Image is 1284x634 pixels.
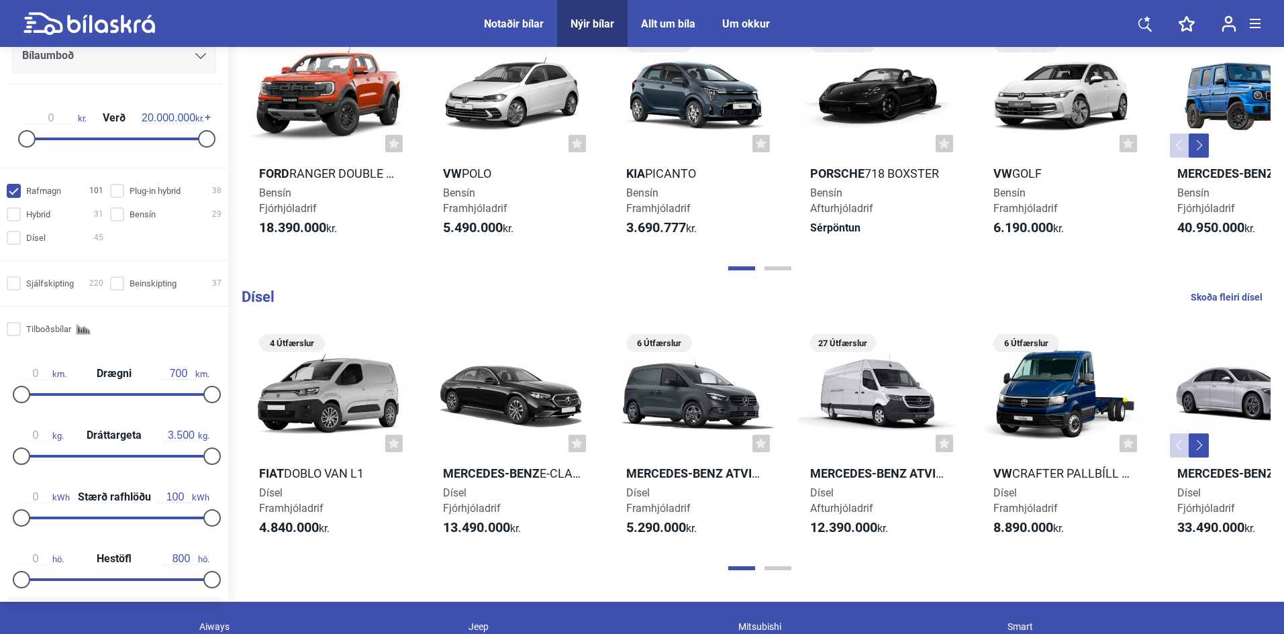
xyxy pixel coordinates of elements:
[626,520,697,536] span: kr.
[626,519,686,535] b: 5.290.000
[993,466,1012,480] b: VW
[981,329,1144,548] a: 6 ÚtfærslurVWCrafter pallbíll Single CapDíselFramhjóladrif8.890.000kr.
[431,166,593,181] h2: Polo
[626,466,810,480] b: Mercedes-Benz Atvinnubílar
[993,220,1064,236] span: kr.
[89,276,103,290] span: 220
[993,187,1058,215] span: Bensín Framhjóladrif
[164,553,209,565] span: hö.
[26,276,74,290] span: Sjálfskipting
[641,17,695,30] a: Allt um bíla
[443,520,521,536] span: kr.
[247,329,409,548] a: 4 ÚtfærslurFiatDoblo Van L1DíselFramhjóladrif4.840.000kr.
[728,266,755,270] button: Page 1
[993,219,1053,235] b: 6.190.000
[164,429,209,441] span: kg.
[259,187,317,215] span: Bensín Fjórhjóladrif
[798,329,960,548] a: 27 ÚtfærslurMercedes-Benz AtvinnubílarSprinter 317 CDI millilangurDíselAfturhjóladrif12.390.000kr.
[810,166,865,180] b: Porsche
[981,30,1144,248] a: 5 ÚtfærslurVWGolfBensínFramhjóladrif6.190.000kr.
[810,187,873,215] span: Bensín Afturhjóladrif
[158,491,209,503] span: kWh
[633,334,685,352] span: 6 Útfærslur
[22,46,74,65] span: Bílaumboð
[1177,187,1235,215] span: Bensín Fjórhjóladrif
[1177,519,1244,535] b: 33.490.000
[130,184,181,198] span: Plug-in hybrid
[259,519,319,535] b: 4.840.000
[259,466,284,480] b: Fiat
[24,112,87,124] span: kr.
[266,334,318,352] span: 4 Útfærslur
[981,466,1144,481] h2: Crafter pallbíll Single Cap
[722,17,770,30] a: Um okkur
[259,220,337,236] span: kr.
[443,187,507,215] span: Bensín Framhjóladrif
[817,334,869,352] span: 27 Útfærslur
[810,486,873,515] span: Dísel Afturhjóladrif
[26,322,71,336] span: Tilboðsbílar
[130,207,156,221] span: Bensín
[19,553,64,565] span: hö.
[626,166,645,180] b: Kia
[1177,166,1274,180] b: Mercedes-Benz
[1170,433,1190,458] button: Previous
[242,288,275,305] b: Dísel
[1189,134,1209,158] button: Next
[1177,466,1274,480] b: Mercedes-Benz
[626,220,697,236] span: kr.
[728,566,755,570] button: Page 1
[764,566,791,570] button: Page 2
[212,207,221,221] span: 29
[162,368,209,380] span: km.
[798,166,960,181] h2: 718 Boxster
[19,368,66,380] span: km.
[614,30,777,248] a: 2 ÚtfærslurKiaPicantoBensínFramhjóladrif3.690.777kr.
[19,429,64,441] span: kg.
[626,486,691,515] span: Dísel Framhjóladrif
[259,166,289,180] b: Ford
[443,486,501,515] span: Dísel Fjórhjóladrif
[764,266,791,270] button: Page 2
[431,30,593,248] a: VWPoloBensínFramhjóladrif5.490.000kr.
[1191,288,1263,306] a: Skoða fleiri dísel
[94,231,103,245] span: 45
[810,519,877,535] b: 12.390.000
[259,486,324,515] span: Dísel Framhjóladrif
[810,520,888,536] span: kr.
[259,219,326,235] b: 18.390.000
[89,184,103,198] span: 101
[75,492,154,503] span: Stærð rafhlöðu
[1177,486,1235,515] span: Dísel Fjórhjóladrif
[810,466,994,480] b: Mercedes-Benz Atvinnubílar
[19,491,70,503] span: kWh
[993,166,1012,180] b: VW
[26,231,46,245] span: Dísel
[99,113,129,123] span: Verð
[993,486,1058,515] span: Dísel Framhjóladrif
[798,30,960,248] a: 2 ÚtfærslurPorsche718 BoxsterBensínAfturhjóladrifSérpöntun
[626,219,686,235] b: 3.690.777
[993,519,1053,535] b: 8.890.000
[26,207,50,221] span: Hybrid
[93,368,135,379] span: Drægni
[1000,334,1052,352] span: 6 Útfærslur
[614,329,777,548] a: 6 ÚtfærslurMercedes-Benz AtvinnubílarCitan 110 CDI millilangurDíselFramhjóladrif5.290.000kr.
[798,220,960,235] div: Sérpöntun
[484,17,544,30] a: Notaðir bílar
[431,329,593,548] a: Mercedes-BenzE-Class Saloon E 220d 4MATICDíselFjórhjóladrif13.490.000kr.
[1177,220,1255,236] span: kr.
[431,466,593,481] h2: E-Class Saloon E 220d 4MATIC
[571,17,614,30] a: Nýir bílar
[142,112,204,124] span: kr.
[443,519,510,535] b: 13.490.000
[798,466,960,481] h2: Sprinter 317 CDI millilangur
[443,466,540,480] b: Mercedes-Benz
[1177,520,1255,536] span: kr.
[1189,433,1209,458] button: Next
[212,184,221,198] span: 38
[94,207,103,221] span: 31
